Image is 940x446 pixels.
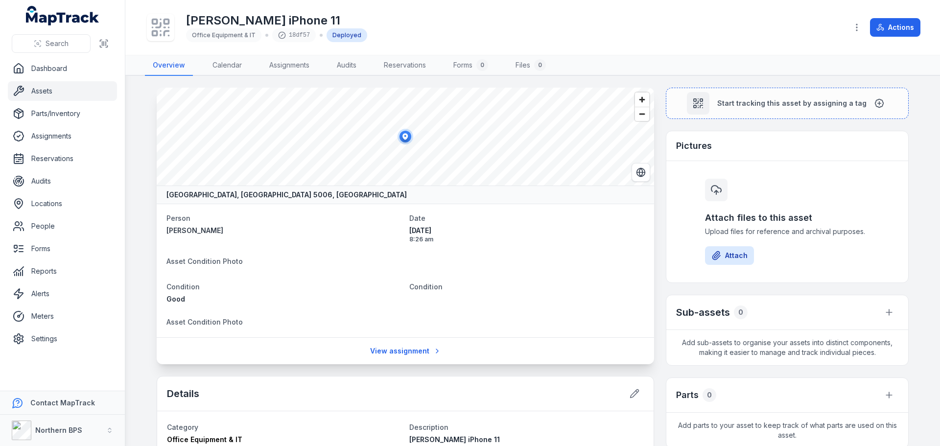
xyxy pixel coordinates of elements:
div: 18df57 [272,28,316,42]
h1: [PERSON_NAME] iPhone 11 [186,13,367,28]
h3: Parts [676,388,699,402]
a: Reservations [8,149,117,168]
time: 15/10/2025, 8:26:08 am [409,226,644,243]
a: Parts/Inventory [8,104,117,123]
span: Category [167,423,198,431]
span: Search [46,39,69,48]
button: Zoom in [635,93,649,107]
div: 0 [534,59,546,71]
canvas: Map [157,88,654,186]
span: Add sub-assets to organise your assets into distinct components, making it easier to manage and t... [666,330,908,365]
span: Condition [409,282,443,291]
div: Deployed [327,28,367,42]
button: Switch to Satellite View [632,163,650,182]
button: Actions [870,18,920,37]
a: Overview [145,55,193,76]
strong: [GEOGRAPHIC_DATA], [GEOGRAPHIC_DATA] 5006, [GEOGRAPHIC_DATA] [166,190,407,200]
span: [PERSON_NAME] iPhone 11 [409,435,500,444]
a: Assets [8,81,117,101]
a: Meters [8,306,117,326]
span: Upload files for reference and archival purposes. [705,227,869,236]
a: Assignments [261,55,317,76]
span: 8:26 am [409,235,644,243]
a: Dashboard [8,59,117,78]
div: 0 [734,305,748,319]
h2: Details [167,387,199,400]
a: Alerts [8,284,117,304]
button: Attach [705,246,754,265]
a: [PERSON_NAME] [166,226,401,235]
span: Asset Condition Photo [166,257,243,265]
span: Office Equipment & IT [167,435,242,444]
button: Start tracking this asset by assigning a tag [666,88,909,119]
a: Calendar [205,55,250,76]
div: 0 [703,388,716,402]
a: Locations [8,194,117,213]
span: Start tracking this asset by assigning a tag [717,98,867,108]
span: [DATE] [409,226,644,235]
h3: Attach files to this asset [705,211,869,225]
h2: Sub-assets [676,305,730,319]
a: Reservations [376,55,434,76]
button: Search [12,34,91,53]
a: Audits [329,55,364,76]
strong: Northern BPS [35,426,82,434]
a: Files0 [508,55,554,76]
a: Reports [8,261,117,281]
h3: Pictures [676,139,712,153]
a: View assignment [364,342,447,360]
span: Office Equipment & IT [192,31,256,39]
span: Good [166,295,185,303]
span: Person [166,214,190,222]
a: People [8,216,117,236]
span: Condition [166,282,200,291]
a: Audits [8,171,117,191]
a: Forms0 [446,55,496,76]
button: Zoom out [635,107,649,121]
a: MapTrack [26,6,99,25]
span: Asset Condition Photo [166,318,243,326]
span: Description [409,423,448,431]
a: Settings [8,329,117,349]
a: Forms [8,239,117,258]
strong: Contact MapTrack [30,399,95,407]
div: 0 [476,59,488,71]
a: Assignments [8,126,117,146]
span: Date [409,214,425,222]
